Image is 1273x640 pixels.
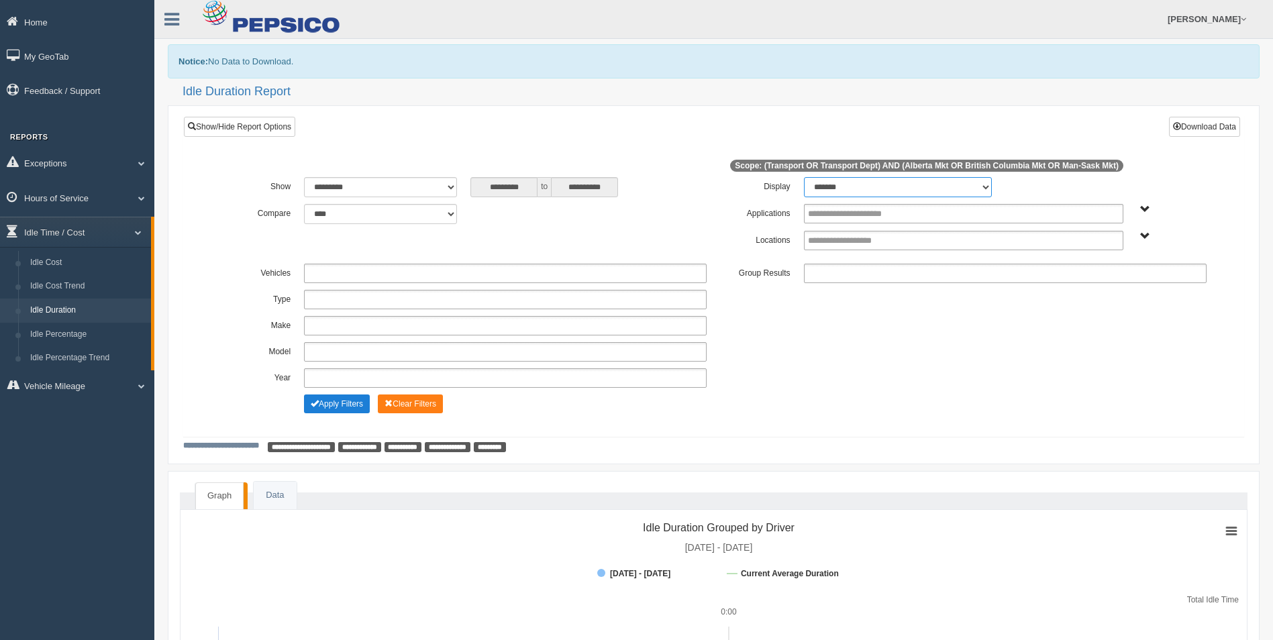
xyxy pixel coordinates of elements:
[214,177,297,193] label: Show
[24,274,151,299] a: Idle Cost Trend
[713,177,797,193] label: Display
[24,251,151,275] a: Idle Cost
[24,299,151,323] a: Idle Duration
[713,264,797,280] label: Group Results
[24,323,151,347] a: Idle Percentage
[195,482,244,509] a: Graph
[714,231,797,247] label: Locations
[713,204,797,220] label: Applications
[685,542,753,553] tspan: [DATE] - [DATE]
[184,117,295,137] a: Show/Hide Report Options
[254,482,296,509] a: Data
[183,85,1260,99] h2: Idle Duration Report
[643,522,795,533] tspan: Idle Duration Grouped by Driver
[538,177,551,197] span: to
[214,264,297,280] label: Vehicles
[179,56,208,66] b: Notice:
[214,204,297,220] label: Compare
[1187,595,1239,604] tspan: Total Idle Time
[378,394,443,413] button: Change Filter Options
[730,160,1123,172] span: Scope: (Transport OR Transport Dept) AND (Alberta Mkt OR British Columbia Mkt OR Man-Sask Mkt)
[214,368,297,384] label: Year
[721,607,737,617] text: 0:00
[741,569,839,578] tspan: Current Average Duration
[1169,117,1240,137] button: Download Data
[214,316,297,332] label: Make
[214,342,297,358] label: Model
[214,290,297,306] label: Type
[24,346,151,370] a: Idle Percentage Trend
[304,394,370,413] button: Change Filter Options
[610,569,670,578] tspan: [DATE] - [DATE]
[168,44,1260,78] div: No Data to Download.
